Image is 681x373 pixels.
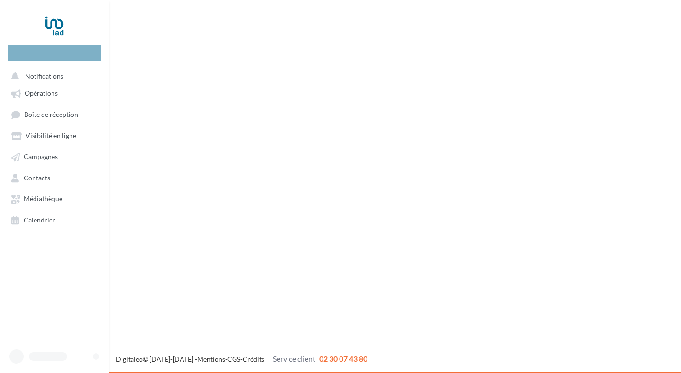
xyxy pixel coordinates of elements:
a: Calendrier [6,211,103,228]
span: © [DATE]-[DATE] - - - [116,355,367,363]
a: Crédits [243,355,264,363]
a: Campagnes [6,148,103,165]
div: Nouvelle campagne [8,45,101,61]
a: Boîte de réception [6,106,103,123]
span: Contacts [24,174,50,182]
span: 02 30 07 43 80 [319,354,367,363]
a: Contacts [6,169,103,186]
a: Mentions [197,355,225,363]
span: Visibilité en ligne [26,132,76,140]
span: Service client [273,354,315,363]
span: Médiathèque [24,195,62,203]
a: Médiathèque [6,190,103,207]
a: Opérations [6,84,103,101]
span: Notifications [25,72,63,80]
span: Calendrier [24,216,55,224]
span: Boîte de réception [24,110,78,118]
a: CGS [227,355,240,363]
a: Digitaleo [116,355,143,363]
span: Opérations [25,89,58,98]
span: Campagnes [24,153,58,161]
a: Visibilité en ligne [6,127,103,144]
